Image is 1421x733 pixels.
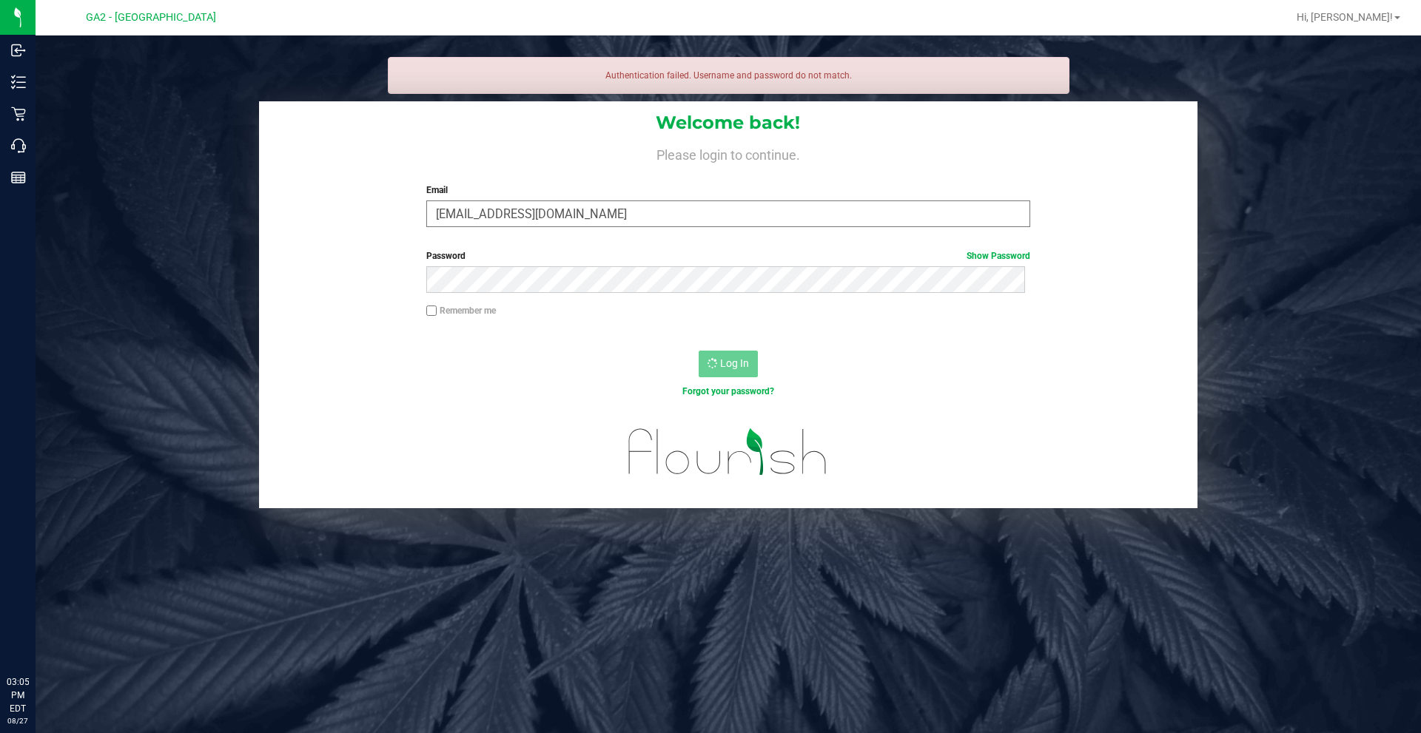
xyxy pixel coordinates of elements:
label: Remember me [426,304,496,317]
inline-svg: Inbound [11,43,26,58]
input: Remember me [426,305,437,316]
img: flourish_logo.svg [611,414,845,490]
p: 08/27 [7,715,29,726]
inline-svg: Call Center [11,138,26,153]
div: Authentication failed. Username and password do not match. [388,57,1069,94]
h1: Welcome back! [259,113,1197,132]
span: Hi, [PERSON_NAME]! [1297,11,1393,23]
inline-svg: Retail [11,107,26,121]
a: Show Password [967,251,1030,261]
span: Log In [720,357,749,369]
h4: Please login to continue. [259,145,1197,163]
a: Forgot your password? [682,386,774,396]
span: Password [426,251,466,261]
p: 03:05 PM EDT [7,675,29,715]
inline-svg: Inventory [11,75,26,89]
span: GA2 - [GEOGRAPHIC_DATA] [86,11,216,24]
button: Log In [699,351,758,377]
inline-svg: Reports [11,170,26,185]
label: Email [426,183,1029,197]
